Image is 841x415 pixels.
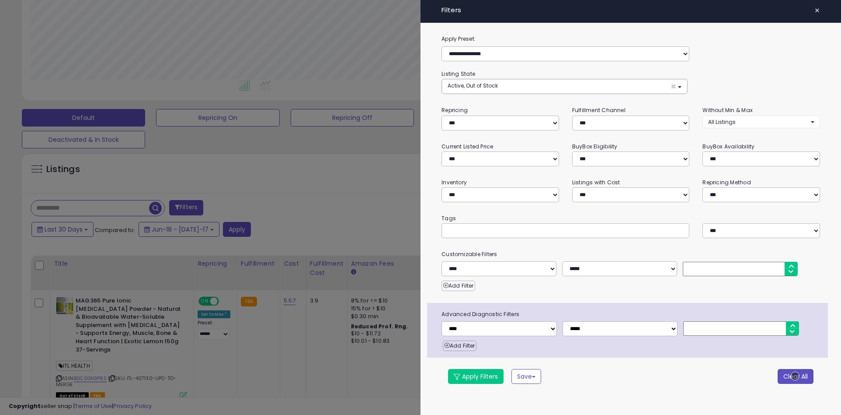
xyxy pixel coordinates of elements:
[572,179,620,186] small: Listings with Cost
[435,34,827,44] label: Apply Preset:
[441,106,468,114] small: Repricing
[435,214,827,223] small: Tags
[442,79,687,94] button: Active, Out of Stock ×
[702,106,753,114] small: Without Min & Max
[441,70,475,77] small: Listing State
[702,179,751,186] small: Repricing Method
[671,82,676,91] span: ×
[435,250,827,259] small: Customizable Filters
[448,369,504,384] button: Apply Filters
[778,369,813,384] button: Clear All
[441,7,820,14] h4: Filters
[448,82,498,89] span: Active, Out of Stock
[814,4,820,17] span: ×
[572,106,626,114] small: Fulfillment Channel
[441,143,493,150] small: Current Listed Price
[811,4,824,17] button: ×
[708,118,736,126] span: All Listings
[441,179,467,186] small: Inventory
[702,116,820,128] button: All Listings
[702,143,754,150] small: BuyBox Availability
[572,143,618,150] small: BuyBox Eligibility
[443,341,476,351] button: Add Filter
[441,281,475,291] button: Add Filter
[511,369,541,384] button: Save
[435,309,828,319] span: Advanced Diagnostic Filters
